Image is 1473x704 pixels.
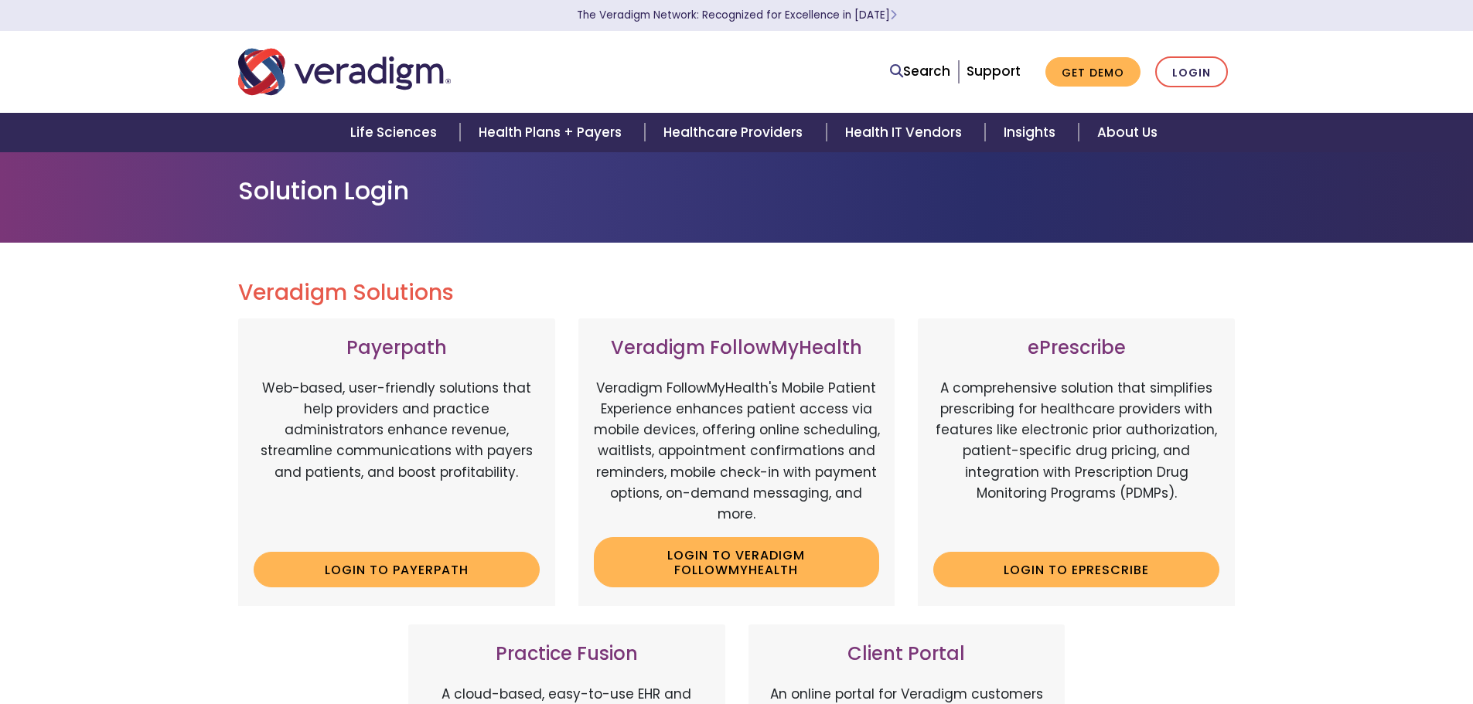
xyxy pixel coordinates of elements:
[254,337,540,359] h3: Payerpath
[933,552,1219,587] a: Login to ePrescribe
[238,176,1236,206] h1: Solution Login
[933,337,1219,359] h3: ePrescribe
[967,62,1021,80] a: Support
[890,61,950,82] a: Search
[238,46,451,97] img: Veradigm logo
[594,537,880,587] a: Login to Veradigm FollowMyHealth
[827,113,985,152] a: Health IT Vendors
[764,643,1050,665] h3: Client Portal
[645,113,826,152] a: Healthcare Providers
[254,378,540,540] p: Web-based, user-friendly solutions that help providers and practice administrators enhance revenu...
[933,378,1219,540] p: A comprehensive solution that simplifies prescribing for healthcare providers with features like ...
[238,280,1236,306] h2: Veradigm Solutions
[1045,57,1141,87] a: Get Demo
[1155,56,1228,88] a: Login
[424,643,710,665] h3: Practice Fusion
[594,337,880,359] h3: Veradigm FollowMyHealth
[1079,113,1176,152] a: About Us
[577,8,897,22] a: The Veradigm Network: Recognized for Excellence in [DATE]Learn More
[460,113,645,152] a: Health Plans + Payers
[594,378,880,525] p: Veradigm FollowMyHealth's Mobile Patient Experience enhances patient access via mobile devices, o...
[985,113,1079,152] a: Insights
[890,8,897,22] span: Learn More
[332,113,460,152] a: Life Sciences
[254,552,540,587] a: Login to Payerpath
